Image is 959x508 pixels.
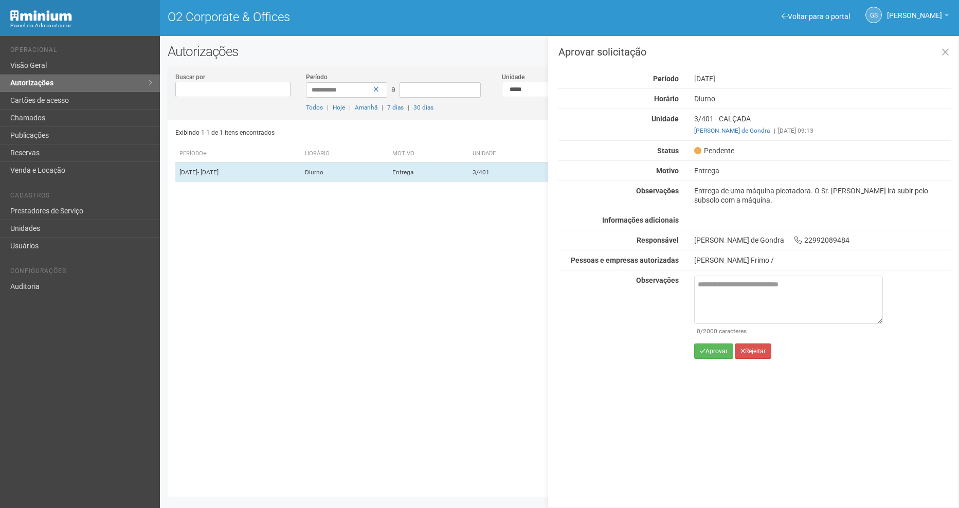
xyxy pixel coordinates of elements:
[686,235,958,245] div: [PERSON_NAME] de Gondra 22992089484
[306,72,328,82] label: Período
[333,104,345,111] a: Hoje
[686,74,958,83] div: [DATE]
[349,104,351,111] span: |
[10,10,72,21] img: Minium
[694,343,733,359] button: Aprovar
[301,146,388,162] th: Horário
[694,256,951,265] div: [PERSON_NAME] Frimo /
[571,256,679,264] strong: Pessoas e empresas autorizadas
[735,343,771,359] button: Rejeitar
[388,162,469,183] td: Entrega
[301,162,388,183] td: Diurno
[10,46,152,57] li: Operacional
[637,236,679,244] strong: Responsável
[388,146,469,162] th: Motivo
[887,13,949,21] a: [PERSON_NAME]
[175,72,205,82] label: Buscar por
[686,94,958,103] div: Diurno
[694,127,770,134] a: [PERSON_NAME] de Gondra
[602,216,679,224] strong: Informações adicionais
[355,104,377,111] a: Amanhã
[636,276,679,284] strong: Observações
[408,104,409,111] span: |
[656,167,679,175] strong: Motivo
[657,147,679,155] strong: Status
[10,21,152,30] div: Painel do Administrador
[694,126,951,135] div: [DATE] 09:13
[887,2,942,20] span: Gabriela Souza
[697,328,700,335] span: 0
[382,104,383,111] span: |
[175,125,556,140] div: Exibindo 1-1 de 1 itens encontrados
[175,162,301,183] td: [DATE]
[558,47,951,57] h3: Aprovar solicitação
[10,192,152,203] li: Cadastros
[865,7,882,23] a: GS
[502,72,524,82] label: Unidade
[168,44,951,59] h2: Autorizações
[387,104,404,111] a: 7 dias
[175,146,301,162] th: Período
[168,10,552,24] h1: O2 Corporate & Offices
[10,267,152,278] li: Configurações
[686,186,958,205] div: Entrega de uma máquina picotadora. O Sr. [PERSON_NAME] irá subir pelo subsolo com a máquina.
[697,326,880,336] div: /2000 caracteres
[686,114,958,135] div: 3/401 - CALÇADA
[468,162,552,183] td: 3/401
[391,85,395,93] span: a
[413,104,433,111] a: 30 dias
[306,104,323,111] a: Todos
[327,104,329,111] span: |
[636,187,679,195] strong: Observações
[686,166,958,175] div: Entrega
[653,75,679,83] strong: Período
[694,146,734,155] span: Pendente
[197,169,219,176] span: - [DATE]
[652,115,679,123] strong: Unidade
[774,127,775,134] span: |
[782,12,850,21] a: Voltar para o portal
[935,42,956,64] a: Fechar
[468,146,552,162] th: Unidade
[654,95,679,103] strong: Horário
